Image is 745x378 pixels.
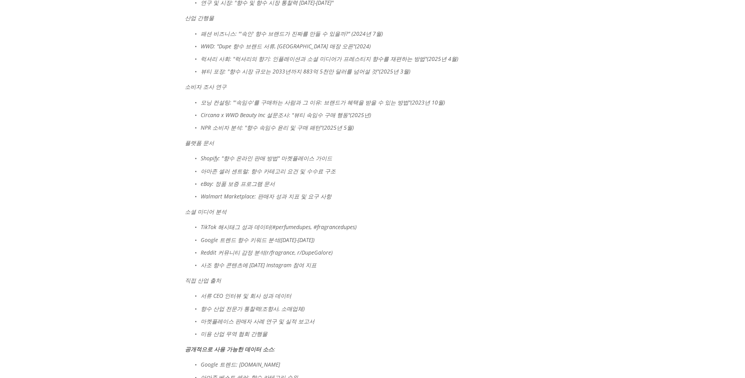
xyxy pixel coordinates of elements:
[201,193,331,200] em: Walmart Marketplace: 판매자 성과 지표 및 요구 사항
[185,14,214,22] em: 산업 간행물
[185,139,214,147] em: 플랫폼 문서
[201,99,445,106] em: 모닝 컨설팅: "'속임수'를 구매하는 사람과 그 이유: 브랜드가 혜택을 받을 수 있는 방법"(2023년 10월)
[185,208,227,215] em: 소셜 미디어 분석
[274,345,275,353] em: :
[201,317,315,325] em: 마켓플레이스 판매자 사례 연구 및 실적 보고서
[185,83,227,90] em: 소비자 조사 연구
[201,305,305,312] em: 향수 산업 전문가 통찰력(조향사, 소매업체)
[201,236,315,244] em: Google 트렌드 향수 키워드 분석([DATE]-[DATE])
[201,261,317,269] em: 사조 향수 콘텐츠에 [DATE] Instagram 참여 지표
[201,30,383,37] em: 패션 비즈니스: "'속인' 향수 브랜드가 진짜를 만들 수 있을까?" (2024년 7월)
[201,68,410,75] em: 뷰티 포장: "향수 시장 규모는 2033년까지 883억 5천만 달러를 넘어설 것"(2025년 3월)
[201,42,371,50] em: WWD: "Dupe 향수 브랜드 서류, [GEOGRAPHIC_DATA] 매장 오픈"(2024)
[201,330,267,338] em: 미용 산업 무역 협회 간행물
[201,111,371,119] em: Circana x WWD Beauty Inc 설문조사: "뷰티 속임수 구매 행동"(2025년)
[201,167,336,175] em: 아마존 셀러 센트럴: 향수 카테고리 요건 및 수수료 구조
[201,361,280,368] em: Google 트렌드: [DOMAIN_NAME]
[201,154,332,162] em: Shopify: "향수 온라인 판매 방법" 마켓플레이스 가이드
[201,180,275,187] em: eBay: 정품 보증 프로그램 문서
[185,345,274,353] em: 공개적으로 사용 가능한 데이터 소스
[201,55,458,62] em: 럭셔리 사회: "럭셔리의 향기: 인플레이션과 소셜 미디어가 프레스티지 향수를 재편하는 방법"(2025년 4월)
[201,249,333,256] em: Reddit 커뮤니티 감정 분석(r/fragrance, r/DupeGalore)
[201,124,354,131] em: NPR 소비자 분석: "향수 속임수 윤리 및 구매 패턴"(2025년 5월)
[201,223,357,231] em: TikTok 해시태그 성과 데이터(#perfumedupes, #fragrancedupes)
[185,277,221,284] em: 직접 산업 출처
[201,292,291,299] em: 서류 CEO 인터뷰 및 회사 성과 데이터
